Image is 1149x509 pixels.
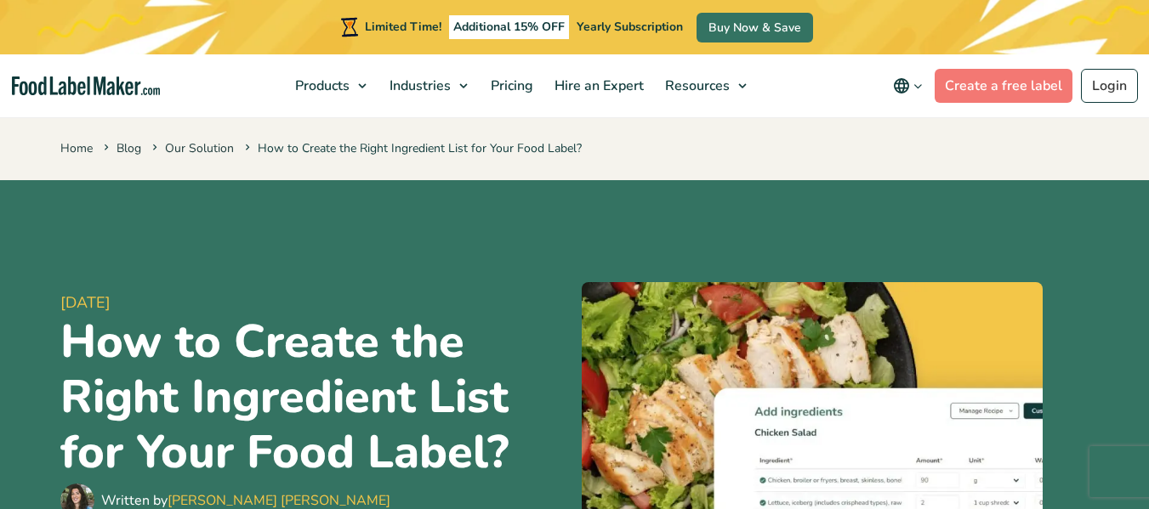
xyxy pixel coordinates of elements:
[60,291,568,314] span: [DATE]
[549,76,646,95] span: Hire an Expert
[379,54,476,117] a: Industries
[660,76,731,95] span: Resources
[365,19,441,35] span: Limited Time!
[655,54,755,117] a: Resources
[486,76,535,95] span: Pricing
[544,54,651,117] a: Hire an Expert
[290,76,351,95] span: Products
[697,13,813,42] a: Buy Now & Save
[285,54,375,117] a: Products
[935,69,1072,103] a: Create a free label
[165,140,234,156] a: Our Solution
[242,140,582,156] span: How to Create the Right Ingredient List for Your Food Label?
[481,54,540,117] a: Pricing
[1081,69,1138,103] a: Login
[60,314,568,480] h1: How to Create the Right Ingredient List for Your Food Label?
[117,140,141,156] a: Blog
[449,15,569,39] span: Additional 15% OFF
[60,140,93,156] a: Home
[577,19,683,35] span: Yearly Subscription
[384,76,452,95] span: Industries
